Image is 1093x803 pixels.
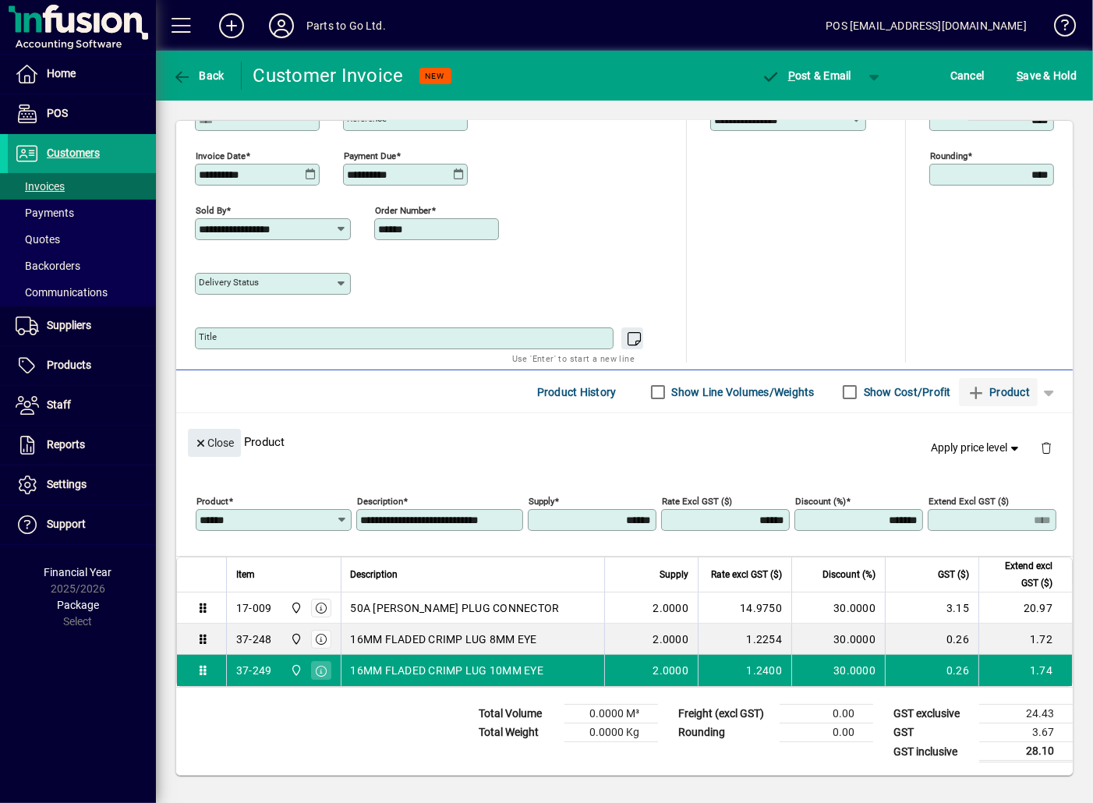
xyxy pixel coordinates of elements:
a: Products [8,346,156,385]
button: Cancel [946,62,989,90]
span: Package [57,599,99,611]
td: 3.67 [979,723,1073,742]
a: Invoices [8,173,156,200]
span: Cancel [950,63,985,88]
span: 16MM FLADED CRIMP LUG 10MM EYE [351,663,544,678]
mat-hint: Use 'Enter' to start a new line [512,349,635,367]
button: Product History [531,378,623,406]
td: Freight (excl GST) [670,705,780,723]
a: Quotes [8,226,156,253]
span: GST ($) [938,566,969,583]
button: Delete [1028,429,1065,466]
td: 0.26 [885,624,978,655]
span: Suppliers [47,319,91,331]
span: Back [172,69,225,82]
span: 16MM FLADED CRIMP LUG 8MM EYE [351,631,537,647]
mat-label: Rounding [930,150,967,161]
app-page-header-button: Close [184,435,245,449]
span: Item [236,566,255,583]
span: DAE - Bulk Store [286,662,304,679]
label: Show Cost/Profit [861,384,951,400]
td: 24.43 [979,705,1073,723]
div: 37-249 [236,663,272,678]
mat-label: Supply [529,496,554,507]
span: Extend excl GST ($) [989,557,1052,592]
span: ost & Email [761,69,851,82]
label: Show Line Volumes/Weights [669,384,815,400]
mat-label: Invoice date [196,150,246,161]
span: Home [47,67,76,80]
span: S [1017,69,1023,82]
td: 1.72 [978,624,1072,655]
mat-label: Rate excl GST ($) [662,496,732,507]
mat-label: Discount (%) [795,496,846,507]
a: Communications [8,279,156,306]
a: POS [8,94,156,133]
div: Customer Invoice [253,63,404,88]
span: 2.0000 [653,600,689,616]
app-page-header-button: Delete [1028,440,1065,455]
div: 37-248 [236,631,272,647]
td: GST exclusive [886,705,979,723]
span: Staff [47,398,71,411]
span: 2.0000 [653,631,689,647]
button: Add [207,12,256,40]
span: Close [194,430,235,456]
td: Total Volume [471,705,564,723]
td: 30.0000 [791,624,885,655]
span: Backorders [16,260,80,272]
span: Discount (%) [822,566,875,583]
a: Payments [8,200,156,226]
button: Apply price level [925,434,1028,462]
div: 1.2254 [708,631,782,647]
div: 17-009 [236,600,272,616]
td: Rounding [670,723,780,742]
a: Staff [8,386,156,425]
td: GST [886,723,979,742]
mat-label: Product [196,496,228,507]
a: Home [8,55,156,94]
span: P [788,69,795,82]
span: DAE - Bulk Store [286,631,304,648]
mat-label: Description [357,496,403,507]
td: 28.10 [979,742,1073,762]
span: Apply price level [932,440,1022,456]
span: Rate excl GST ($) [711,566,782,583]
button: Close [188,429,241,457]
td: GST inclusive [886,742,979,762]
button: Save & Hold [1013,62,1081,90]
td: 0.26 [885,655,978,686]
div: Parts to Go Ltd. [306,13,386,38]
button: Product [959,378,1038,406]
td: 20.97 [978,593,1072,624]
span: 2.0000 [653,663,689,678]
a: Settings [8,465,156,504]
div: 14.9750 [708,600,782,616]
span: 50A [PERSON_NAME] PLUG CONNECTOR [351,600,560,616]
td: 0.00 [780,723,873,742]
td: 30.0000 [791,655,885,686]
td: Total Weight [471,723,564,742]
span: Product History [537,380,617,405]
span: Customers [47,147,100,159]
div: 1.2400 [708,663,782,678]
a: Suppliers [8,306,156,345]
span: Communications [16,286,108,299]
app-page-header-button: Back [156,62,242,90]
button: Back [168,62,228,90]
span: ave & Hold [1017,63,1077,88]
mat-label: Extend excl GST ($) [929,496,1009,507]
button: Profile [256,12,306,40]
td: 0.0000 M³ [564,705,658,723]
mat-label: Sold by [196,205,226,216]
span: Products [47,359,91,371]
span: POS [47,107,68,119]
span: DAE - Bulk Store [286,600,304,617]
td: 0.00 [780,705,873,723]
mat-label: Delivery status [199,277,259,288]
span: Product [967,380,1030,405]
span: Support [47,518,86,530]
span: Description [351,566,398,583]
span: Invoices [16,180,65,193]
a: Support [8,505,156,544]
